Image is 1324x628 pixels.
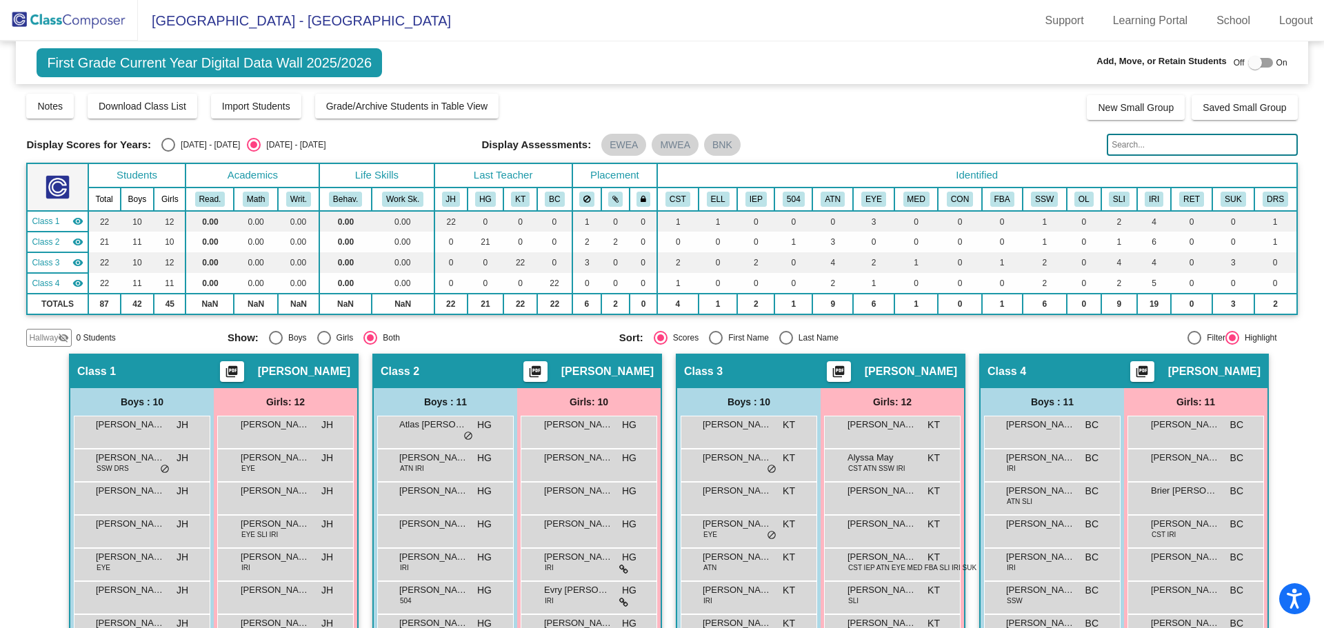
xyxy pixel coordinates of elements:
td: 0 [503,211,537,232]
th: Individualized Education Plan [737,188,774,211]
span: Notes [37,101,63,112]
div: Boys : 10 [677,388,821,416]
input: Search... [1107,134,1297,156]
td: 0 [601,211,630,232]
button: OL [1074,192,1094,207]
span: Class 4 [987,365,1026,378]
td: NaN [234,294,277,314]
span: Class 2 [381,365,419,378]
td: 1 [894,294,938,314]
td: 2 [737,294,774,314]
mat-chip: EWEA [601,134,646,156]
td: 0.00 [372,273,434,294]
td: 2 [853,252,894,273]
td: 9 [812,294,853,314]
td: 4 [812,252,853,273]
span: Off [1234,57,1245,69]
td: 0 [1171,294,1212,314]
td: 0.00 [319,252,372,273]
div: Boys : 11 [981,388,1124,416]
td: 1 [699,294,738,314]
button: Print Students Details [1130,361,1154,382]
th: Conners Completed [938,188,981,211]
td: 12 [154,211,185,232]
td: 0 [853,232,894,252]
td: 5 [1137,273,1171,294]
td: 2 [601,294,630,314]
button: ATN [821,192,845,207]
td: 0 [434,273,468,294]
td: 0 [503,273,537,294]
button: EYE [861,192,886,207]
span: [PERSON_NAME] [258,365,350,378]
button: Read. [195,192,225,207]
td: 0 [1171,232,1212,252]
td: 10 [154,232,185,252]
td: 2 [737,252,774,273]
td: 0 [1067,252,1101,273]
span: [GEOGRAPHIC_DATA] - [GEOGRAPHIC_DATA] [138,10,451,32]
td: 0 [503,232,537,252]
td: 0.00 [278,273,319,294]
div: Girls: 12 [821,388,964,416]
mat-radio-group: Select an option [228,331,609,345]
div: Girls: 12 [214,388,357,416]
td: 0.00 [278,252,319,273]
td: 0 [1254,273,1297,294]
td: 1 [774,294,812,314]
td: 0.00 [319,232,372,252]
td: 0 [1212,273,1254,294]
td: 0 [699,252,738,273]
button: RET [1179,192,1204,207]
td: 6 [1137,232,1171,252]
span: New Small Group [1098,102,1174,113]
span: Class 3 [684,365,723,378]
a: Support [1034,10,1095,32]
td: 0 [1171,252,1212,273]
td: 0 [737,211,774,232]
td: 0 [982,273,1023,294]
span: Class 4 [32,277,59,290]
td: 0 [537,232,572,252]
td: 1 [853,273,894,294]
td: 0 [630,232,657,252]
span: Saved Small Group [1203,102,1286,113]
span: Show: [228,332,259,344]
th: Boys [121,188,154,211]
td: 19 [1137,294,1171,314]
th: Online Student [1067,188,1101,211]
td: 0.00 [234,232,277,252]
mat-chip: BNK [704,134,741,156]
td: 0.00 [185,211,234,232]
th: Last Teacher [434,163,572,188]
td: 0 [699,232,738,252]
td: 2 [572,232,601,252]
span: Atlas [PERSON_NAME] [399,418,468,432]
span: [PERSON_NAME] [PERSON_NAME] [241,418,310,432]
button: Import Students [211,94,301,119]
td: 0 [938,252,981,273]
th: Academics [185,163,319,188]
mat-radio-group: Select an option [161,138,325,152]
td: 2 [1023,252,1067,273]
td: 3 [812,232,853,252]
span: Class 1 [32,215,59,227]
td: 2 [1254,294,1297,314]
th: Kelly Thompson [503,188,537,211]
td: 0 [657,232,699,252]
span: First Grade Current Year Digital Data Wall 2025/2026 [37,48,382,77]
td: 0.00 [185,232,234,252]
td: 22 [88,252,121,273]
td: 0.00 [372,211,434,232]
div: [DATE] - [DATE] [261,139,325,151]
td: 3 [1212,294,1254,314]
button: JH [442,192,460,207]
td: 0 [1171,273,1212,294]
th: Wears Eyeglasses [853,188,894,211]
span: 0 Students [76,332,115,344]
button: BC [545,192,564,207]
td: 0 [1067,294,1101,314]
td: 0 [630,273,657,294]
a: Logout [1268,10,1324,32]
button: Notes [26,94,74,119]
